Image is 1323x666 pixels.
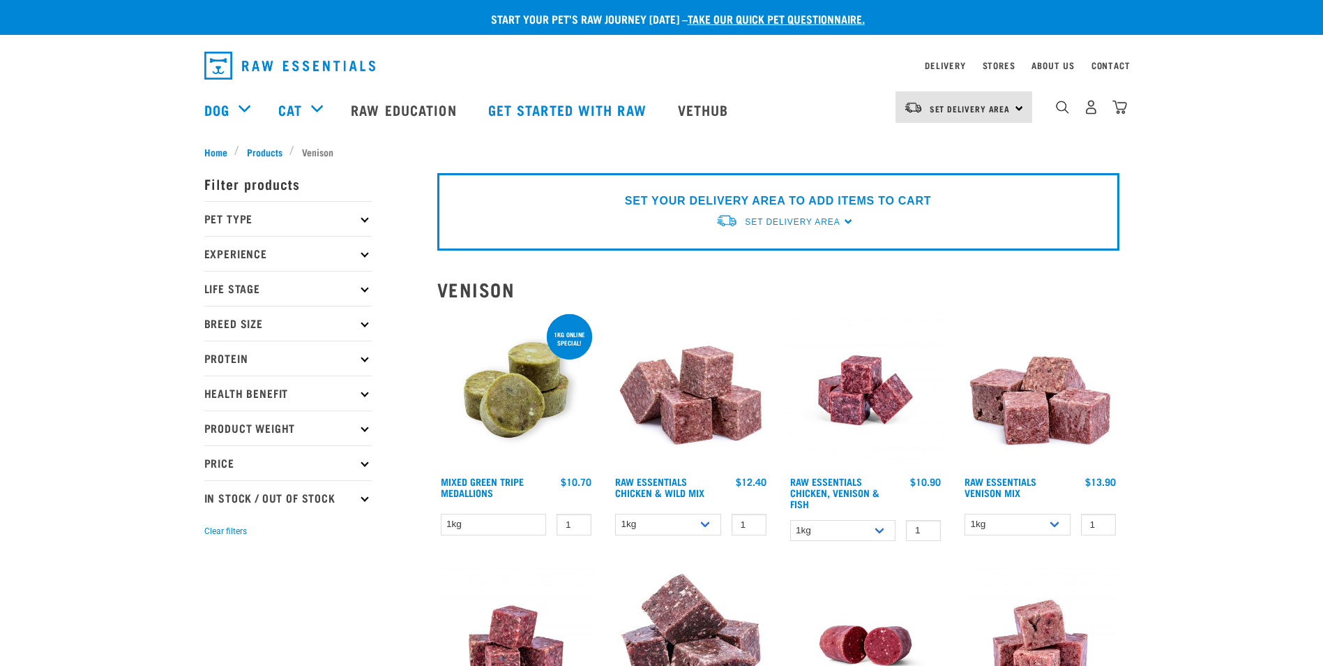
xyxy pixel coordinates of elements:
p: Breed Size [204,306,372,341]
a: Vethub [664,82,746,138]
span: Set Delivery Area [930,106,1011,111]
img: home-icon-1@2x.png [1056,101,1069,114]
input: 1 [557,514,591,535]
p: Product Weight [204,410,372,445]
div: 1kg online special! [547,324,592,353]
div: $12.40 [736,476,766,487]
p: SET YOUR DELIVERY AREA TO ADD ITEMS TO CART [625,193,931,209]
img: 1113 RE Venison Mix 01 [961,311,1119,470]
img: Mixed Green Tripe [437,311,596,470]
span: Home [204,145,227,159]
input: 1 [732,514,766,535]
p: Protein [204,341,372,376]
h2: Venison [437,279,1119,300]
a: About Us [1031,63,1074,68]
div: $13.90 [1085,476,1116,487]
input: 1 [1081,514,1116,535]
nav: dropdown navigation [193,46,1131,85]
a: Dog [204,99,229,120]
div: $10.90 [910,476,941,487]
a: Raw Essentials Chicken, Venison & Fish [790,479,879,506]
p: Health Benefit [204,376,372,410]
nav: breadcrumbs [204,145,1119,159]
a: Get started with Raw [474,82,664,138]
button: Clear filters [204,525,247,538]
a: Products [239,145,289,159]
a: Raw Essentials Venison Mix [965,479,1036,495]
img: Pile Of Cubed Chicken Wild Meat Mix [612,311,770,470]
p: In Stock / Out Of Stock [204,480,372,515]
a: Home [204,145,235,159]
a: Delivery [925,63,965,68]
img: home-icon@2x.png [1112,100,1127,114]
p: Life Stage [204,271,372,306]
span: Set Delivery Area [745,217,840,227]
a: Raw Education [337,82,474,138]
img: Raw Essentials Logo [204,52,375,80]
p: Experience [204,236,372,271]
img: van-moving.png [904,101,923,114]
img: Chicken Venison mix 1655 [787,311,945,470]
img: user.png [1084,100,1098,114]
p: Price [204,445,372,480]
div: $10.70 [561,476,591,487]
a: Raw Essentials Chicken & Wild Mix [615,479,704,495]
p: Pet Type [204,201,372,236]
a: take our quick pet questionnaire. [688,15,865,22]
a: Mixed Green Tripe Medallions [441,479,524,495]
input: 1 [906,520,941,542]
a: Cat [278,99,302,120]
p: Filter products [204,166,372,201]
span: Products [247,145,282,159]
a: Contact [1091,63,1131,68]
img: van-moving.png [716,214,738,228]
a: Stores [983,63,1015,68]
